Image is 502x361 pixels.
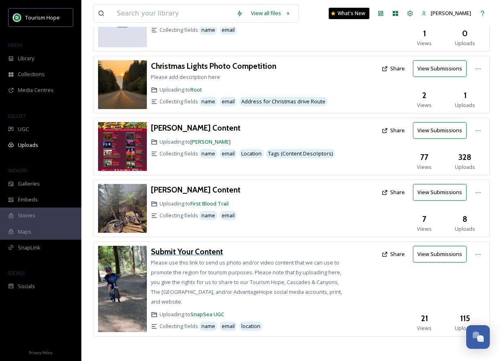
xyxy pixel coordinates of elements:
[18,212,35,219] span: Stories
[420,151,428,163] h3: 77
[222,150,235,158] span: email
[201,212,215,219] span: name
[222,26,235,34] span: email
[159,200,229,208] span: Uploading to
[201,322,215,330] span: name
[201,26,215,34] span: name
[98,246,147,332] img: 7f3abb1e-956c-410a-90c4-34f9ff9d4018.jpg
[417,163,432,171] span: Views
[417,39,432,47] span: Views
[455,101,475,109] span: Uploads
[455,324,475,332] span: Uploads
[159,98,198,105] span: Collecting fields
[29,347,52,357] a: Privacy Policy
[241,150,262,158] span: Location
[151,123,240,133] h3: [PERSON_NAME] Content
[18,55,34,62] span: Library
[8,42,22,48] span: MEDIA
[413,246,467,263] button: View Submissions
[413,246,471,263] a: View Submissions
[18,70,45,78] span: Collections
[413,60,467,77] button: View Submissions
[378,184,409,200] button: Share
[190,200,229,207] a: First Blood Trail
[455,39,475,47] span: Uploads
[29,350,52,355] span: Privacy Policy
[222,212,235,219] span: email
[151,122,240,134] a: [PERSON_NAME] Content
[151,73,220,81] span: Please add description here
[98,184,147,233] img: 5a5c47c1-4357-42bd-87f7-951017a51c5a.jpg
[159,150,198,158] span: Collecting fields
[241,322,260,330] span: location
[460,313,470,324] h3: 115
[466,325,490,349] button: Open Chat
[190,138,231,145] a: [PERSON_NAME]
[18,244,40,252] span: SnapLink
[268,150,333,158] span: Tags (Content Descriptors)
[190,311,224,318] a: SnapSea UGC
[18,282,35,290] span: Socials
[151,184,240,196] a: [PERSON_NAME] Content
[247,5,295,21] a: View all files
[8,113,26,119] span: COLLECT
[422,90,426,101] h3: 2
[151,246,223,258] a: Submit Your Content
[18,196,38,203] span: Embeds
[417,5,475,21] a: [PERSON_NAME]
[18,228,31,236] span: Maps
[113,4,232,22] input: Search your library
[151,185,240,195] h3: [PERSON_NAME] Content
[25,14,60,21] span: Tourism Hope
[417,324,432,332] span: Views
[455,163,475,171] span: Uploads
[413,184,467,201] button: View Submissions
[422,213,426,225] h3: 7
[431,9,471,17] span: [PERSON_NAME]
[378,123,409,138] button: Share
[413,60,471,77] a: View Submissions
[98,60,147,109] img: 941b2a6b-d529-4b64-a735-0f97f09f239b.jpg
[458,151,471,163] h3: 328
[151,247,223,256] h3: Submit Your Content
[159,86,202,94] span: Uploading to
[241,98,325,105] span: Address for Christmas drive Route
[201,150,215,158] span: name
[222,322,235,330] span: email
[463,213,467,225] h3: 8
[417,225,432,233] span: Views
[421,313,428,324] h3: 21
[378,61,409,77] button: Share
[151,60,276,72] a: Christmas Lights Photo Competition
[159,26,198,34] span: Collecting fields
[455,225,475,233] span: Uploads
[423,28,426,39] h3: 1
[18,180,40,188] span: Galleries
[417,101,432,109] span: Views
[98,122,147,171] img: d3bf9125-6828-4fd5-a77e-a6fa2a9e6cc6.jpg
[18,86,54,94] span: Media Centres
[18,141,38,149] span: Uploads
[413,122,467,139] button: View Submissions
[159,138,231,146] span: Uploading to
[413,122,471,139] a: View Submissions
[18,125,29,133] span: UGC
[190,86,202,93] a: Root
[159,311,224,318] span: Uploading to
[159,212,198,219] span: Collecting fields
[329,8,369,19] a: What's New
[8,270,24,276] span: SOCIALS
[222,98,235,105] span: email
[378,246,409,262] button: Share
[13,13,21,22] img: logo.png
[8,167,27,173] span: WIDGETS
[151,259,342,305] span: Please use this link to send us photo and/or video content that we can use to promote the region ...
[462,28,468,39] h3: 0
[159,322,198,330] span: Collecting fields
